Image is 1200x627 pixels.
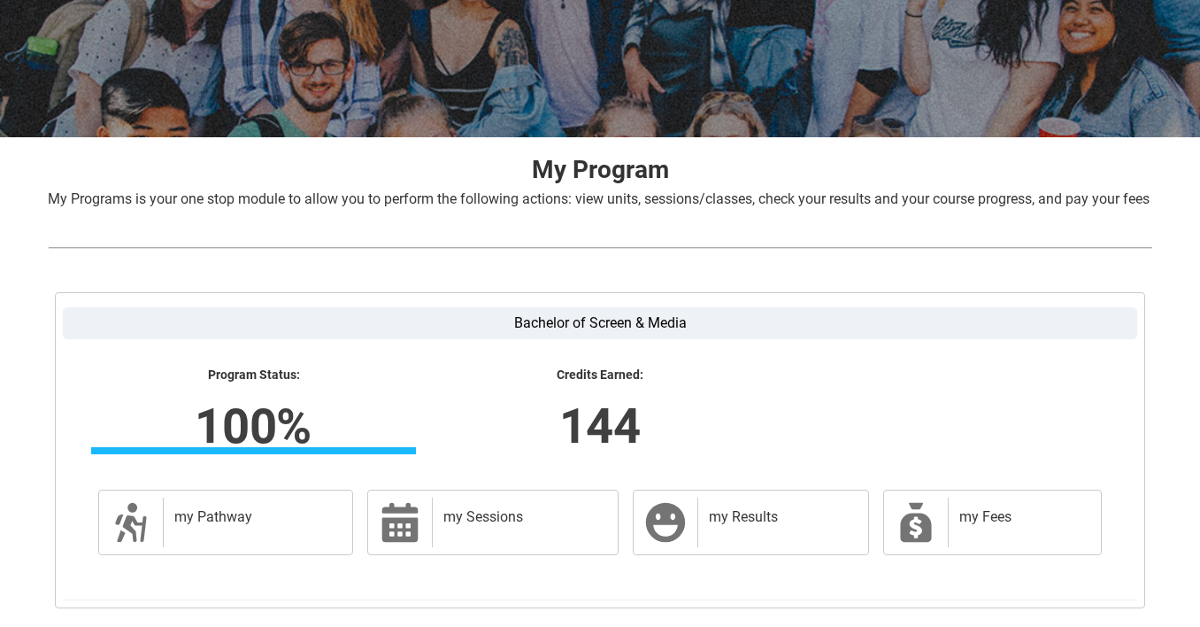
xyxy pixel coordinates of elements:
[174,508,335,526] h2: my Pathway
[48,238,1152,257] img: REDU_GREY_LINE
[91,447,416,454] div: Progress Bar
[63,307,1137,339] label: Bachelor of Screen & Media
[633,490,869,555] a: my Results
[895,501,937,544] span: My Payments
[98,490,353,555] a: my Pathway
[91,368,416,383] lightning-formatted-text: Program Status:
[883,490,1102,555] a: my Fees
[532,155,669,184] strong: My Program
[110,501,152,544] span: Description of icon when needed
[709,508,850,526] h2: my Results
[48,190,1150,207] span: My Programs is your one stop module to allow you to perform the following actions: view units, se...
[324,390,876,462] lightning-formatted-number: 144
[367,490,619,555] a: my Sessions
[443,508,600,526] h2: my Sessions
[959,508,1083,526] h2: my Fees
[437,368,762,383] lightning-formatted-text: Credits Earned:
